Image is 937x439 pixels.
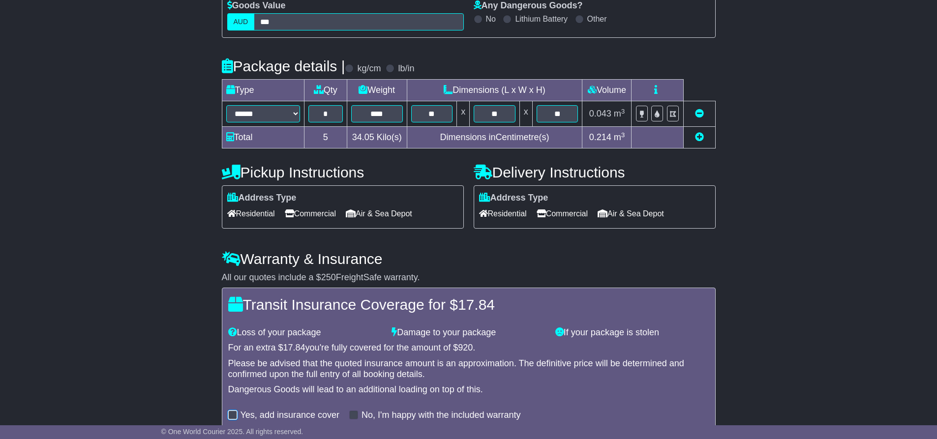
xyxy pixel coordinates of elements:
span: Commercial [537,206,588,221]
span: m [614,109,625,118]
td: Weight [347,80,407,101]
div: If your package is stolen [550,327,714,338]
h4: Delivery Instructions [474,164,716,180]
label: Yes, add insurance cover [241,410,339,421]
span: m [614,132,625,142]
label: lb/in [398,63,414,74]
h4: Pickup Instructions [222,164,464,180]
div: Dangerous Goods will lead to an additional loading on top of this. [228,384,709,395]
a: Remove this item [695,109,704,118]
a: Add new item [695,132,704,142]
td: x [519,101,532,127]
label: No [486,14,496,24]
td: Qty [304,80,347,101]
td: Volume [582,80,632,101]
label: Any Dangerous Goods? [474,0,583,11]
h4: Package details | [222,58,345,74]
span: Residential [479,206,527,221]
div: Damage to your package [387,327,550,338]
div: Please be advised that the quoted insurance amount is an approximation. The definitive price will... [228,358,709,380]
span: 17.84 [458,296,495,313]
span: Air & Sea Depot [346,206,412,221]
div: Loss of your package [223,327,387,338]
td: 5 [304,127,347,148]
label: Other [587,14,607,24]
span: Air & Sea Depot [598,206,664,221]
span: 250 [321,272,336,282]
span: 0.214 [589,132,611,142]
td: x [457,101,470,127]
div: All our quotes include a $ FreightSafe warranty. [222,272,716,283]
label: Goods Value [227,0,286,11]
td: Dimensions (L x W x H) [407,80,582,101]
sup: 3 [621,131,625,139]
span: © One World Courier 2025. All rights reserved. [161,428,303,436]
span: 34.05 [352,132,374,142]
td: Type [222,80,304,101]
label: Lithium Battery [515,14,568,24]
div: For an extra $ you're fully covered for the amount of $ . [228,343,709,353]
h4: Warranty & Insurance [222,251,716,267]
span: 17.84 [283,343,305,352]
label: No, I'm happy with the included warranty [362,410,521,421]
label: kg/cm [357,63,381,74]
span: Residential [227,206,275,221]
label: AUD [227,13,255,30]
span: 920 [458,343,473,352]
label: Address Type [227,193,297,204]
span: 0.043 [589,109,611,118]
td: Total [222,127,304,148]
sup: 3 [621,108,625,115]
span: Commercial [285,206,336,221]
td: Kilo(s) [347,127,407,148]
label: Address Type [479,193,548,204]
td: Dimensions in Centimetre(s) [407,127,582,148]
h4: Transit Insurance Coverage for $ [228,296,709,313]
